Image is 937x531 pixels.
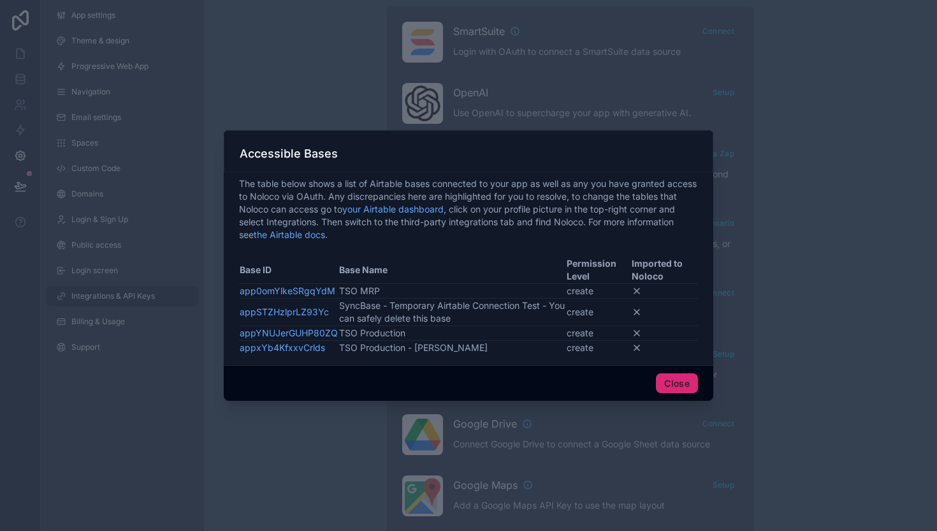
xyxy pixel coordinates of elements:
[338,325,566,340] td: TSO Production
[338,283,566,298] td: TSO MRP
[338,340,566,355] td: TSO Production - [PERSON_NAME]
[566,325,631,340] td: create
[240,306,329,317] a: appSTZHzlprLZ93Yc
[338,257,566,284] th: Base Name
[566,257,631,284] th: Permission Level
[254,229,325,240] a: the Airtable docs
[338,298,566,325] td: SyncBase - Temporary Airtable Connection Test - You can safely delete this base
[631,257,698,284] th: Imported to Noloco
[342,204,444,214] a: your Airtable dashboard
[566,340,631,355] td: create
[566,283,631,298] td: create
[239,177,698,241] span: The table below shows a list of Airtable bases connected to your app as well as any you have gran...
[239,257,338,284] th: Base ID
[240,327,338,338] a: appYNUJerGUHP80ZQ
[566,298,631,325] td: create
[656,373,698,394] button: Close
[240,146,338,161] h3: Accessible Bases
[240,285,335,296] a: app0omYlkeSRgqYdM
[240,342,325,353] a: appxYb4KfxxvCrlds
